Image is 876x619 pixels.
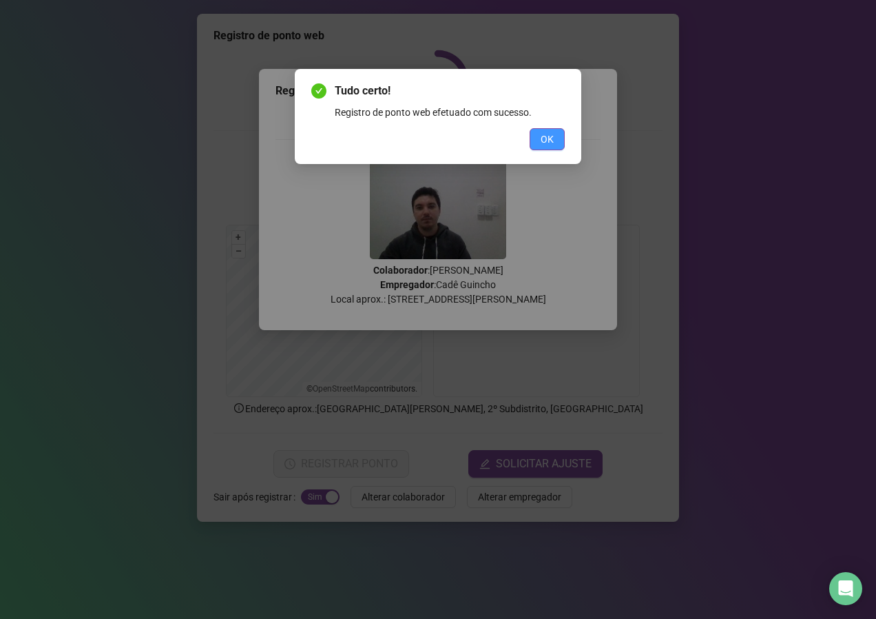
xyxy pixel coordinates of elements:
[530,128,565,150] button: OK
[335,105,565,120] div: Registro de ponto web efetuado com sucesso.
[829,572,862,605] div: Open Intercom Messenger
[541,132,554,147] span: OK
[311,83,326,99] span: check-circle
[335,83,565,99] span: Tudo certo!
